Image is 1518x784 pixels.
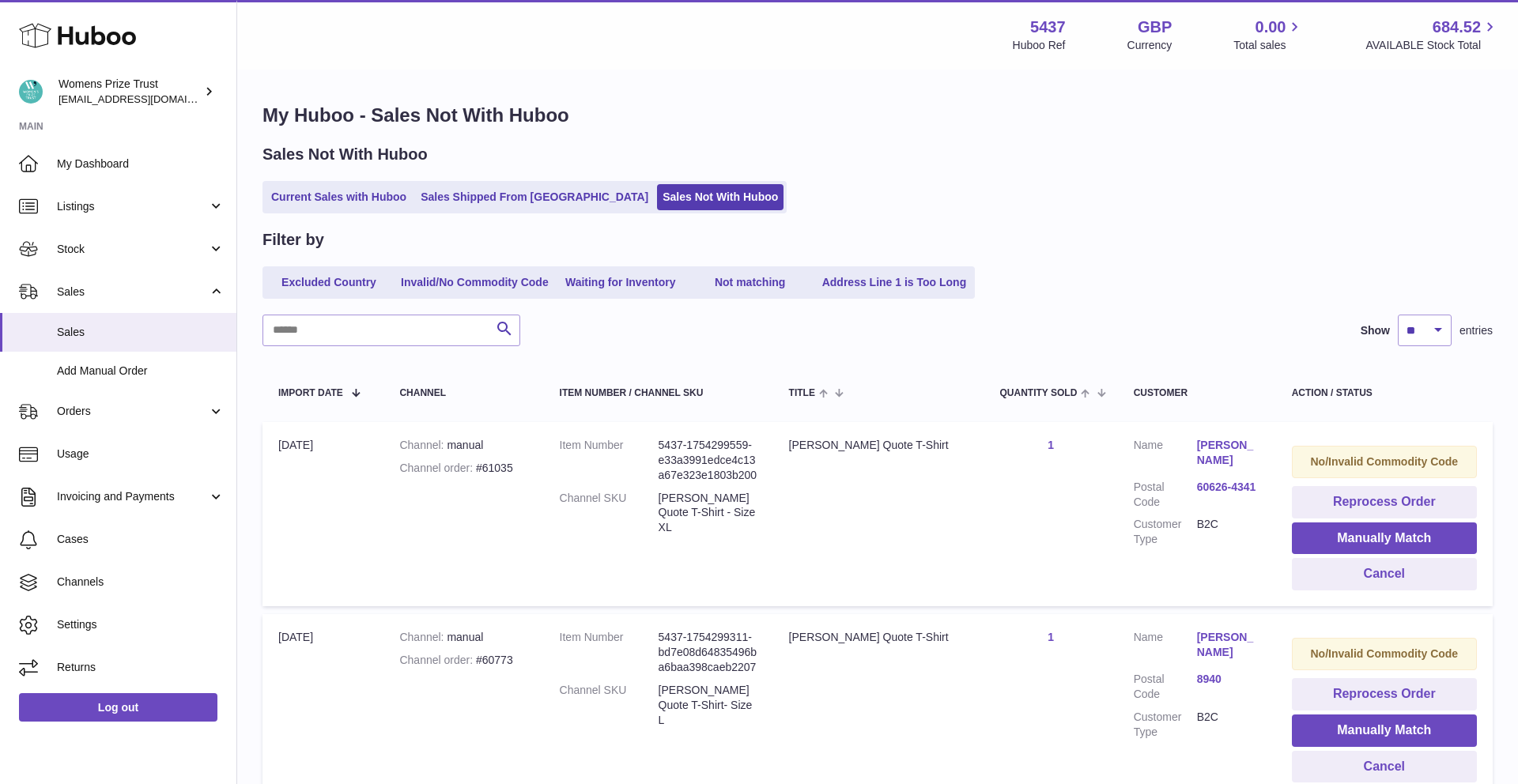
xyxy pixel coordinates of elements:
[1292,714,1477,747] button: Manually Match
[59,92,232,105] span: [EMAIL_ADDRESS][DOMAIN_NAME]
[789,388,815,398] span: Title
[1233,38,1304,53] span: Total sales
[1013,38,1066,53] div: Huboo Ref
[262,422,383,606] td: [DATE]
[1365,38,1499,53] span: AVAILABLE Stock Total
[57,489,208,504] span: Invoicing and Payments
[657,184,784,210] a: Sales Not With Huboo
[57,617,225,632] span: Settings
[395,269,554,296] a: Invalid/No Commodity Code
[399,653,527,668] div: #60773
[789,438,969,453] div: [PERSON_NAME] Quote T-Shirt
[57,404,208,419] span: Orders
[659,491,757,536] dd: [PERSON_NAME] Quote T-Shirt - Size XL
[399,388,527,398] div: Channel
[1134,630,1197,664] dt: Name
[1292,388,1477,398] div: Action / Status
[57,575,225,590] span: Channels
[817,269,972,296] a: Address Line 1 is Too Long
[59,77,201,107] div: Womens Prize Trust
[1030,17,1066,38] strong: 5437
[1197,438,1260,468] a: [PERSON_NAME]
[560,438,659,483] dt: Item Number
[399,438,527,453] div: manual
[57,447,225,462] span: Usage
[57,156,225,171] span: My Dashboard
[266,184,412,210] a: Current Sales with Huboo
[57,532,225,547] span: Cases
[1292,486,1477,518] button: Reprocess Order
[659,630,757,675] dd: 5437-1754299311-bd7e08d64835496ba6baa398caeb2207
[560,683,659,728] dt: Channel SKU
[1127,38,1172,53] div: Currency
[399,654,476,666] strong: Channel order
[1361,323,1390,338] label: Show
[262,144,428,165] h2: Sales Not With Huboo
[1048,439,1054,451] a: 1
[789,630,969,645] div: [PERSON_NAME] Quote T-Shirt
[57,285,208,300] span: Sales
[1292,678,1477,710] button: Reprocess Order
[415,184,654,210] a: Sales Shipped From [GEOGRAPHIC_DATA]
[659,683,757,728] dd: [PERSON_NAME] Quote T-Shirt- Size L
[1134,672,1197,702] dt: Postal Code
[1000,388,1078,398] span: Quantity Sold
[278,388,343,398] span: Import date
[1433,17,1481,38] span: 684.52
[19,693,217,722] a: Log out
[57,660,225,675] span: Returns
[266,269,392,296] a: Excluded Country
[1459,323,1493,338] span: entries
[1233,17,1304,53] a: 0.00 Total sales
[399,461,527,476] div: #61035
[1197,480,1260,495] a: 60626-4341
[1197,710,1260,740] dd: B2C
[399,462,476,474] strong: Channel order
[687,269,814,296] a: Not matching
[1134,388,1260,398] div: Customer
[1197,630,1260,660] a: [PERSON_NAME]
[1048,631,1054,643] a: 1
[1310,455,1458,468] strong: No/Invalid Commodity Code
[57,364,225,379] span: Add Manual Order
[1134,517,1197,547] dt: Customer Type
[1365,17,1499,53] a: 684.52 AVAILABLE Stock Total
[399,630,527,645] div: manual
[1134,480,1197,510] dt: Postal Code
[1310,647,1458,660] strong: No/Invalid Commodity Code
[557,269,684,296] a: Waiting for Inventory
[1292,751,1477,783] button: Cancel
[57,325,225,340] span: Sales
[19,80,43,104] img: info@womensprizeforfiction.co.uk
[399,439,447,451] strong: Channel
[399,631,447,643] strong: Channel
[1197,672,1260,687] a: 8940
[560,388,757,398] div: Item Number / Channel SKU
[262,229,324,251] h2: Filter by
[262,103,1493,128] h1: My Huboo - Sales Not With Huboo
[659,438,757,483] dd: 5437-1754299559-e33a3991edce4c13a67e323e1803b200
[57,242,208,257] span: Stock
[1134,710,1197,740] dt: Customer Type
[1292,558,1477,590] button: Cancel
[1256,17,1286,38] span: 0.00
[1134,438,1197,472] dt: Name
[560,630,659,675] dt: Item Number
[1197,517,1260,547] dd: B2C
[57,199,208,214] span: Listings
[1138,17,1172,38] strong: GBP
[560,491,659,536] dt: Channel SKU
[1292,522,1477,555] button: Manually Match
